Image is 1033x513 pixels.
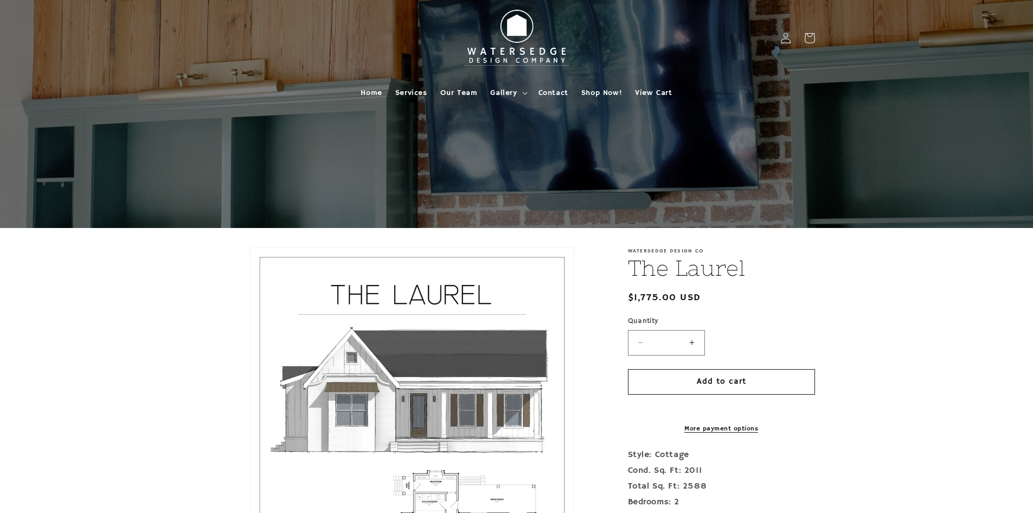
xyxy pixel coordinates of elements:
label: Quantity [628,316,815,327]
a: View Cart [628,81,678,104]
a: Shop Now! [575,81,628,104]
span: Our Team [440,88,478,98]
a: Services [389,81,434,104]
a: Home [354,81,388,104]
button: Add to cart [628,369,815,395]
span: View Cart [635,88,672,98]
img: Watersedge Design Co [457,4,576,72]
summary: Gallery [484,81,531,104]
span: Shop Now! [581,88,622,98]
h1: The Laurel [628,254,815,282]
span: Gallery [490,88,517,98]
a: More payment options [628,424,815,434]
span: Services [395,88,427,98]
span: $1,775.00 USD [628,290,701,305]
a: Contact [532,81,575,104]
span: Home [361,88,382,98]
p: Watersedge Design Co [628,248,815,254]
span: Contact [538,88,568,98]
a: Our Team [434,81,484,104]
